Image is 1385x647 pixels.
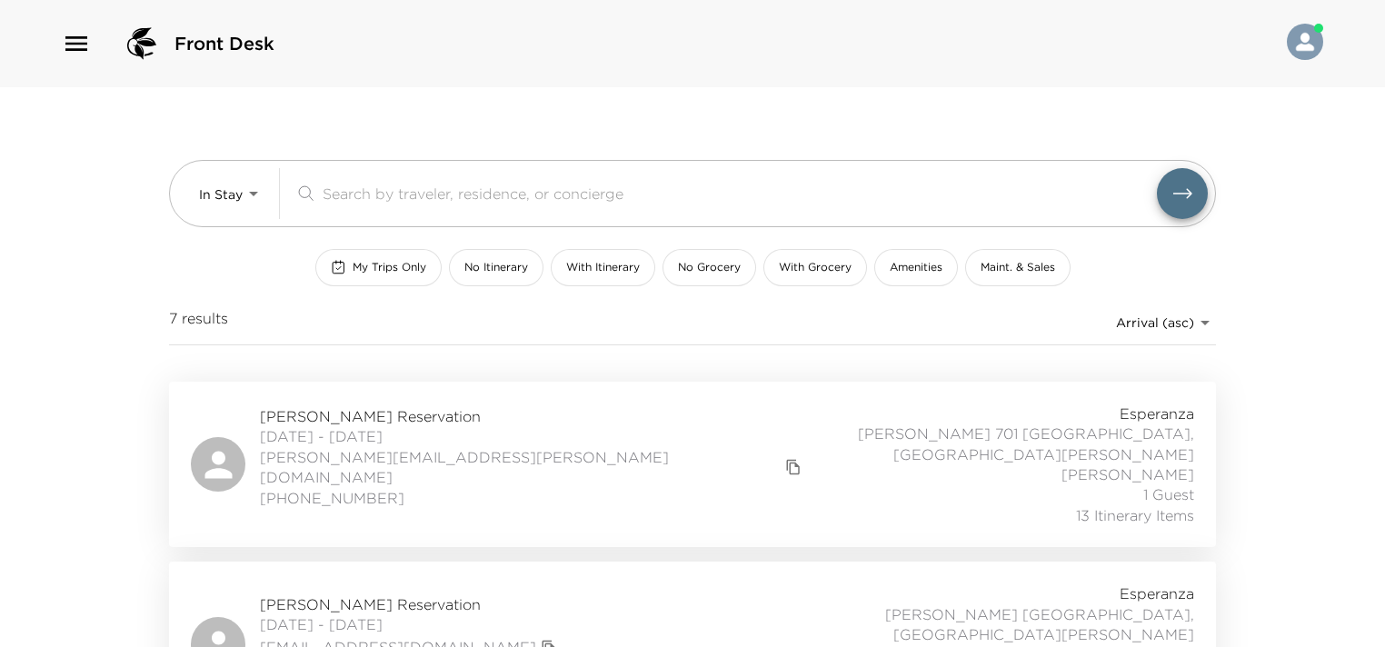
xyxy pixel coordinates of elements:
span: Maint. & Sales [981,260,1055,275]
span: 7 results [169,308,228,337]
a: [PERSON_NAME] Reservation[DATE] - [DATE][PERSON_NAME][EMAIL_ADDRESS][PERSON_NAME][DOMAIN_NAME]cop... [169,382,1216,547]
button: My Trips Only [315,249,442,286]
span: With Itinerary [566,260,640,275]
span: No Itinerary [464,260,528,275]
button: Maint. & Sales [965,249,1071,286]
span: My Trips Only [353,260,426,275]
span: Esperanza [1120,403,1194,423]
span: Arrival (asc) [1116,314,1194,331]
span: 13 Itinerary Items [1076,505,1194,525]
button: Amenities [874,249,958,286]
span: [PHONE_NUMBER] [260,488,806,508]
span: [DATE] - [DATE] [260,614,562,634]
span: [DATE] - [DATE] [260,426,806,446]
span: [PERSON_NAME] Reservation [260,594,562,614]
span: [PERSON_NAME] 701 [GEOGRAPHIC_DATA], [GEOGRAPHIC_DATA][PERSON_NAME] [806,423,1194,464]
span: Esperanza [1120,583,1194,603]
button: With Grocery [763,249,867,286]
span: Front Desk [174,31,274,56]
span: [PERSON_NAME] [1061,464,1194,484]
button: No Itinerary [449,249,543,286]
input: Search by traveler, residence, or concierge [323,183,1157,204]
span: [PERSON_NAME] Reservation [260,406,806,426]
button: No Grocery [663,249,756,286]
span: 1 Guest [1143,484,1194,504]
span: [PERSON_NAME] [GEOGRAPHIC_DATA], [GEOGRAPHIC_DATA][PERSON_NAME] [792,604,1194,645]
a: [PERSON_NAME][EMAIL_ADDRESS][PERSON_NAME][DOMAIN_NAME] [260,447,781,488]
button: With Itinerary [551,249,655,286]
span: In Stay [199,186,243,203]
span: Amenities [890,260,942,275]
span: With Grocery [779,260,852,275]
img: User [1287,24,1323,60]
span: No Grocery [678,260,741,275]
img: logo [120,22,164,65]
button: copy primary member email [781,454,806,480]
